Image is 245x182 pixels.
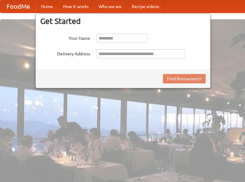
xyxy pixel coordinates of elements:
[127,0,164,13] a: Recipe videos
[163,74,206,83] button: Find Restaurants!
[40,34,90,41] label: Your Name
[94,0,127,13] a: Who we are
[36,0,58,13] a: Home
[58,0,94,13] a: How it works
[40,16,206,26] h3: Get Started
[40,49,90,57] label: Delivery Address
[0,0,36,13] a: FoodMe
